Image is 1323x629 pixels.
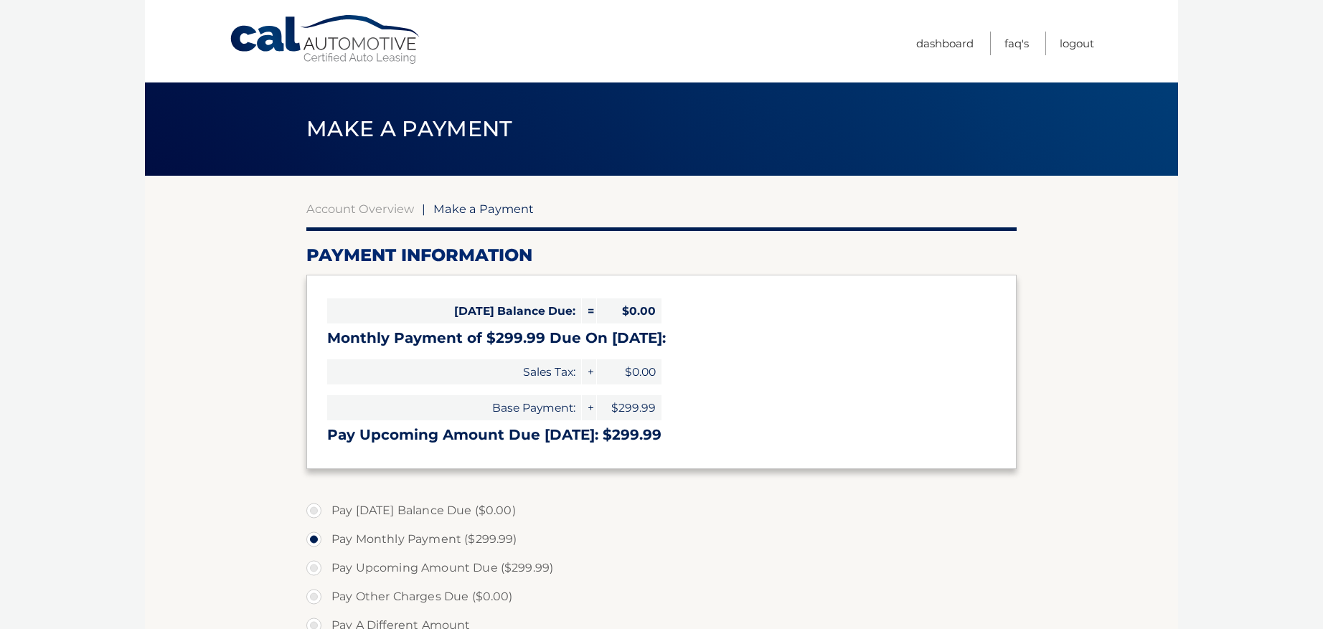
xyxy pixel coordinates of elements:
[306,202,414,216] a: Account Overview
[582,298,596,323] span: =
[306,582,1017,611] label: Pay Other Charges Due ($0.00)
[306,115,512,142] span: Make a Payment
[327,426,996,444] h3: Pay Upcoming Amount Due [DATE]: $299.99
[1004,32,1029,55] a: FAQ's
[327,395,581,420] span: Base Payment:
[327,359,581,384] span: Sales Tax:
[306,525,1017,554] label: Pay Monthly Payment ($299.99)
[433,202,534,216] span: Make a Payment
[327,329,996,347] h3: Monthly Payment of $299.99 Due On [DATE]:
[306,245,1017,266] h2: Payment Information
[327,298,581,323] span: [DATE] Balance Due:
[582,395,596,420] span: +
[229,14,423,65] a: Cal Automotive
[422,202,425,216] span: |
[306,496,1017,525] label: Pay [DATE] Balance Due ($0.00)
[1060,32,1094,55] a: Logout
[306,554,1017,582] label: Pay Upcoming Amount Due ($299.99)
[582,359,596,384] span: +
[597,359,661,384] span: $0.00
[597,298,661,323] span: $0.00
[916,32,974,55] a: Dashboard
[597,395,661,420] span: $299.99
